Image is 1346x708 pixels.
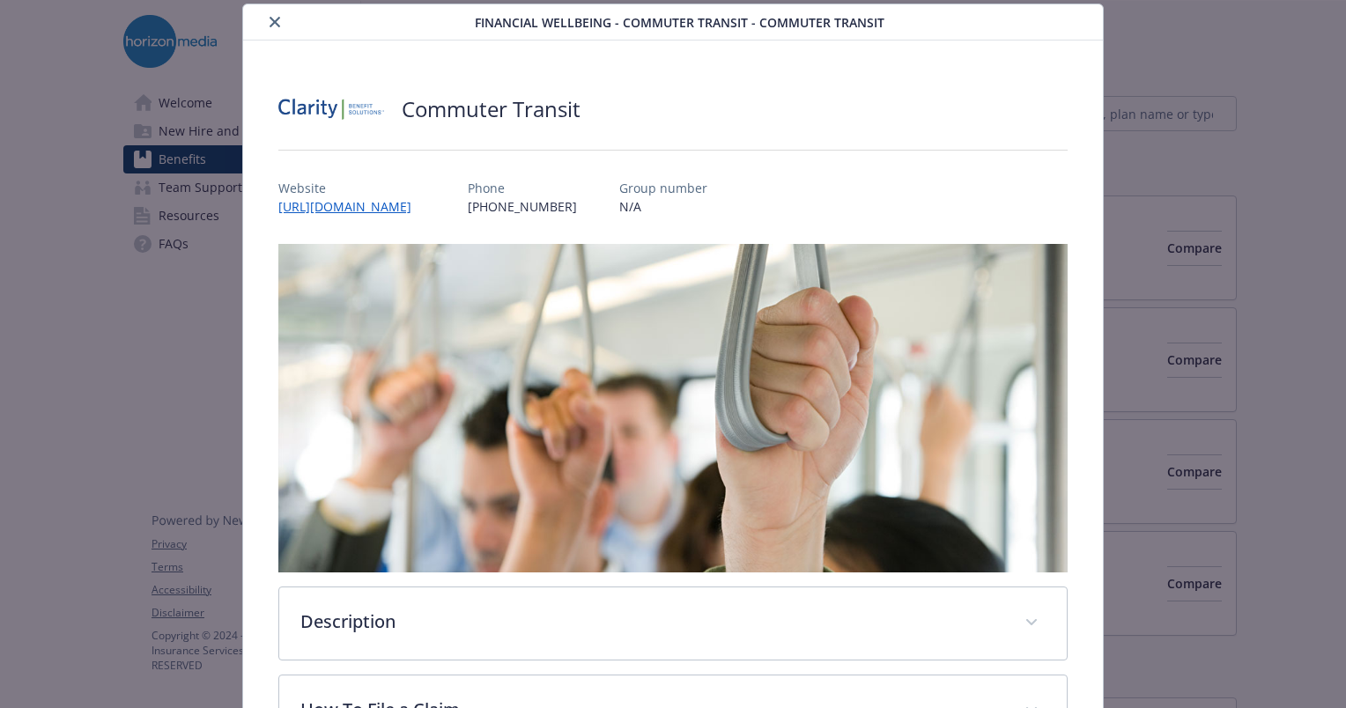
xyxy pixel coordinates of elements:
p: Website [278,179,425,197]
img: banner [278,244,1068,572]
button: close [264,11,285,33]
span: Financial Wellbeing - Commuter Transit - Commuter Transit [475,13,884,32]
p: N/A [619,197,707,216]
p: [PHONE_NUMBER] [468,197,577,216]
p: Description [300,608,1003,635]
p: Phone [468,179,577,197]
img: Clarity Benefit Solutions [278,83,384,136]
h2: Commuter Transit [402,94,581,124]
p: Group number [619,179,707,197]
a: [URL][DOMAIN_NAME] [278,198,425,215]
div: Description [279,587,1067,660]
